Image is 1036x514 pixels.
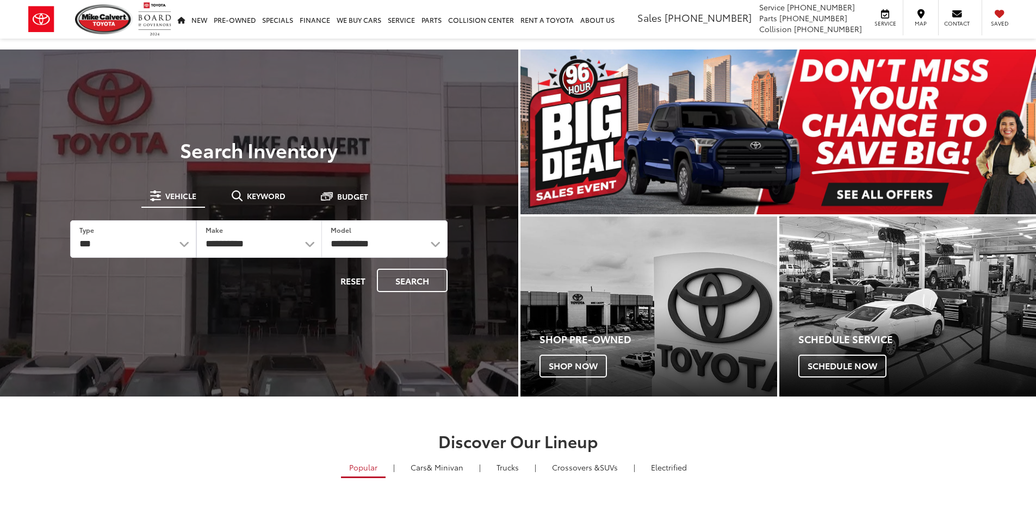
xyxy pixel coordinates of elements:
li: | [476,462,483,473]
span: Vehicle [165,192,196,200]
div: Toyota [779,216,1036,397]
li: | [532,462,539,473]
span: Schedule Now [798,355,886,377]
label: Make [206,225,223,234]
button: Reset [331,269,375,292]
span: [PHONE_NUMBER] [787,2,855,13]
span: & Minivan [427,462,463,473]
span: Budget [337,193,368,200]
span: Map [909,20,933,27]
h4: Schedule Service [798,334,1036,345]
h3: Search Inventory [46,139,473,160]
span: [PHONE_NUMBER] [665,10,752,24]
span: Contact [944,20,970,27]
span: Shop Now [539,355,607,377]
span: Saved [988,20,1012,27]
span: Parts [759,13,777,23]
a: Schedule Service Schedule Now [779,216,1036,397]
li: | [390,462,398,473]
span: Service [759,2,785,13]
span: Service [873,20,897,27]
a: Electrified [643,458,695,476]
img: Mike Calvert Toyota [75,4,133,34]
label: Model [331,225,351,234]
span: Sales [637,10,662,24]
span: [PHONE_NUMBER] [794,23,862,34]
span: Crossovers & [552,462,600,473]
a: Cars [402,458,472,476]
span: Keyword [247,192,286,200]
div: Toyota [520,216,777,397]
a: Popular [341,458,386,478]
li: | [631,462,638,473]
button: Search [377,269,448,292]
a: Trucks [488,458,527,476]
span: [PHONE_NUMBER] [779,13,847,23]
h2: Discover Our Lineup [135,432,902,450]
label: Type [79,225,94,234]
h4: Shop Pre-Owned [539,334,777,345]
a: Shop Pre-Owned Shop Now [520,216,777,397]
a: SUVs [544,458,626,476]
span: Collision [759,23,792,34]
